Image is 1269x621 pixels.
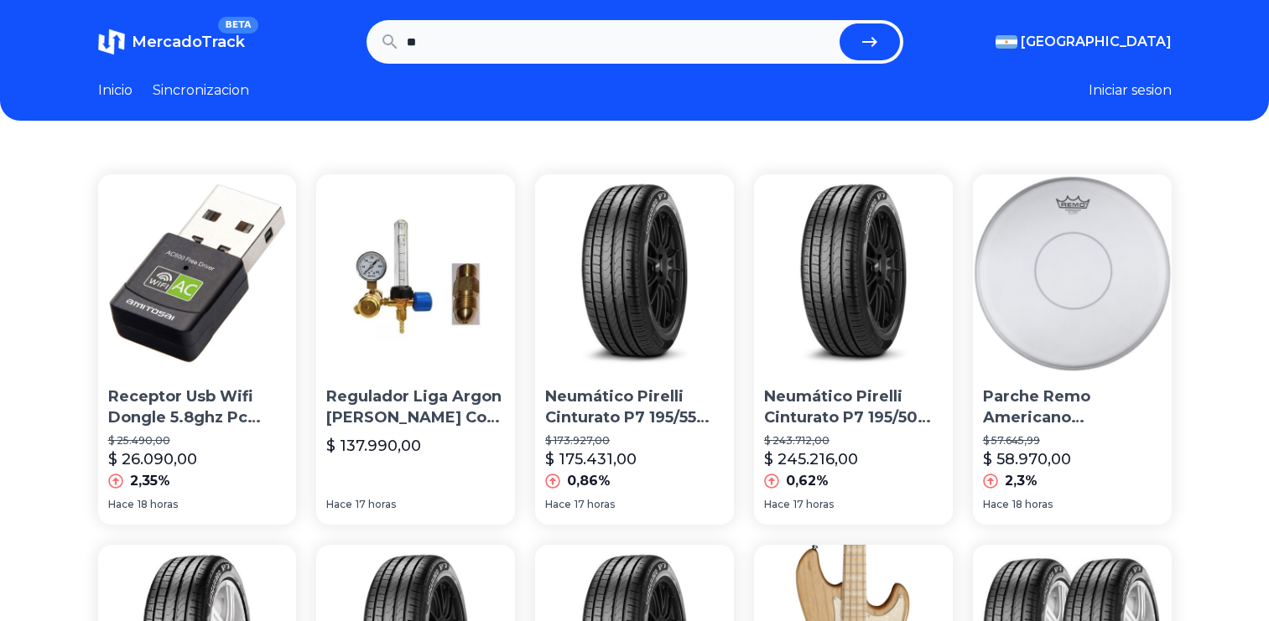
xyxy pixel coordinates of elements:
[98,174,297,373] img: Receptor Usb Wifi Dongle 5.8ghz Pc Notebook 600 Mbps P7 H9
[754,174,953,525] a: Neumático Pirelli Cinturato P7 195/50 R16 84vNeumático Pirelli Cinturato P7 195/50 R16 84v$ 243.7...
[535,174,734,373] img: Neumático Pirelli Cinturato P7 195/55 R15 85h
[108,498,134,511] span: Hace
[1021,32,1172,52] span: [GEOGRAPHIC_DATA]
[575,498,615,511] span: 17 horas
[545,434,724,448] p: $ 173.927,00
[764,386,943,428] p: Neumático Pirelli Cinturato P7 195/50 R16 84v
[356,498,396,511] span: 17 horas
[326,498,352,511] span: Hace
[98,80,133,101] a: Inicio
[1012,498,1053,511] span: 18 horas
[545,448,637,471] p: $ 175.431,00
[132,33,245,51] span: MercadoTrack
[108,448,197,471] p: $ 26.090,00
[316,174,515,525] a: Regulador Liga Argon Atal Co2 Caudalimetro+ Adapt P7 Mig TigRegulador Liga Argon [PERSON_NAME] Co...
[545,386,724,428] p: Neumático Pirelli Cinturato P7 195/55 R15 85h
[764,498,790,511] span: Hace
[535,174,734,525] a: Neumático Pirelli Cinturato P7 195/55 R15 85hNeumático Pirelli Cinturato P7 195/55 R15 85h$ 173.9...
[138,498,178,511] span: 18 horas
[983,448,1071,471] p: $ 58.970,00
[545,498,571,511] span: Hace
[1089,80,1172,101] button: Iniciar sesion
[983,434,1162,448] p: $ 57.645,99
[793,498,834,511] span: 17 horas
[1005,471,1038,491] p: 2,3%
[218,17,257,34] span: BETA
[567,471,611,491] p: 0,86%
[786,471,829,491] p: 0,62%
[326,386,505,428] p: Regulador Liga Argon [PERSON_NAME] Co2 Caudalimetro+ Adapt P7 Mig Tig
[98,28,245,55] a: MercadoTrackBETA
[996,35,1017,49] img: Argentina
[316,174,515,373] img: Regulador Liga Argon Atal Co2 Caudalimetro+ Adapt P7 Mig Tig
[973,174,1172,525] a: Parche Remo Americano Powerstroke 77 Coated 14 P7-0114-c2Parche Remo Americano Powerstroke 77 Coa...
[764,448,858,471] p: $ 245.216,00
[108,386,287,428] p: Receptor Usb Wifi Dongle 5.8ghz Pc Notebook 600 Mbps P7 H9
[326,434,421,458] p: $ 137.990,00
[153,80,249,101] a: Sincronizacion
[130,471,170,491] p: 2,35%
[983,498,1009,511] span: Hace
[98,174,297,525] a: Receptor Usb Wifi Dongle 5.8ghz Pc Notebook 600 Mbps P7 H9Receptor Usb Wifi Dongle 5.8ghz Pc Note...
[764,434,943,448] p: $ 243.712,00
[98,28,125,55] img: MercadoTrack
[754,174,953,373] img: Neumático Pirelli Cinturato P7 195/50 R16 84v
[108,434,287,448] p: $ 25.490,00
[996,32,1172,52] button: [GEOGRAPHIC_DATA]
[973,174,1172,373] img: Parche Remo Americano Powerstroke 77 Coated 14 P7-0114-c2
[983,386,1162,428] p: Parche Remo Americano Powerstroke 77 Coated 14 P7-0114-c2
